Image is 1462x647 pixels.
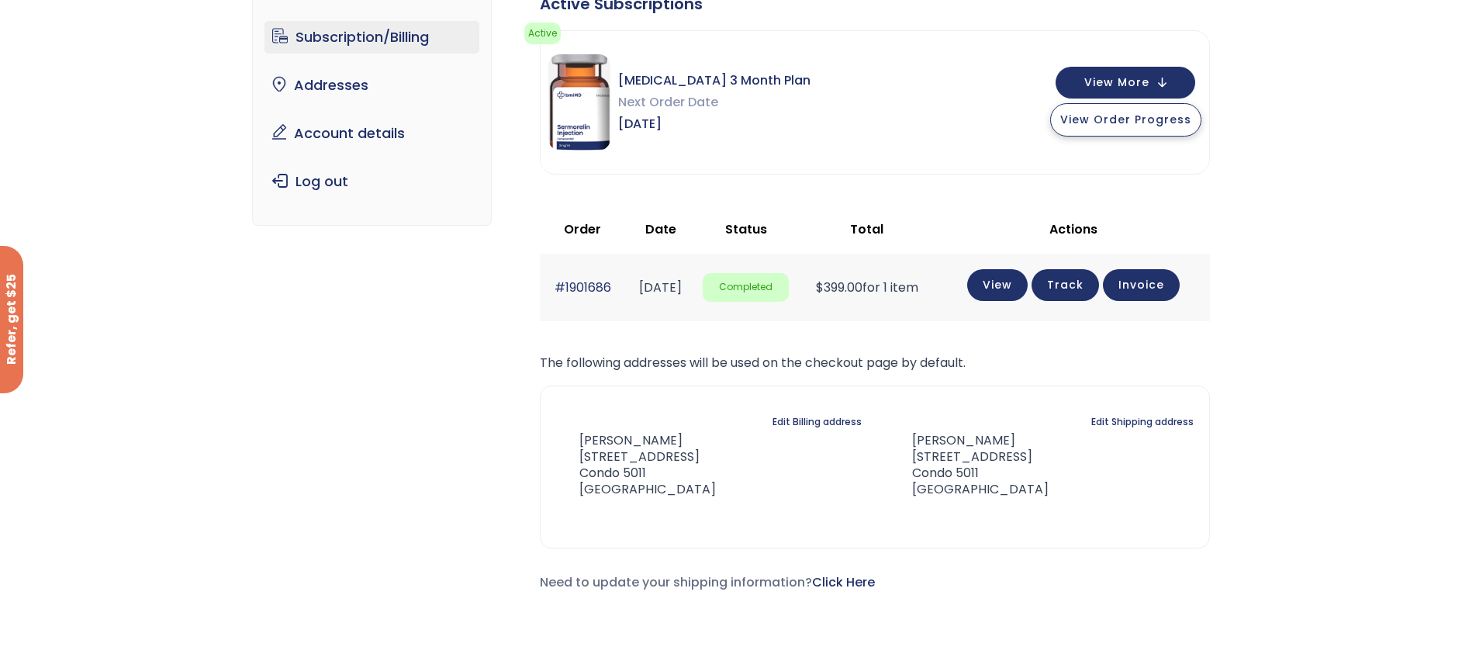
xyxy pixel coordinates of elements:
[1050,103,1201,137] button: View Order Progress
[540,573,875,591] span: Need to update your shipping information?
[540,352,1210,374] p: The following addresses will be used on the checkout page by default.
[703,273,788,302] span: Completed
[264,117,479,150] a: Account details
[797,254,938,321] td: for 1 item
[264,21,479,54] a: Subscription/Billing
[1032,269,1099,301] a: Track
[618,113,810,135] span: [DATE]
[1049,220,1097,238] span: Actions
[816,279,862,296] span: 399.00
[816,279,824,296] span: $
[1056,67,1195,99] button: View More
[555,279,611,296] a: #1901686
[264,69,479,102] a: Addresses
[812,573,875,591] a: Click Here
[556,433,716,497] address: [PERSON_NAME] [STREET_ADDRESS] Condo 5011 [GEOGRAPHIC_DATA]
[725,220,767,238] span: Status
[1084,78,1149,88] span: View More
[564,220,601,238] span: Order
[264,165,479,198] a: Log out
[548,54,610,151] img: Sermorelin 3 Month Plan
[618,92,810,113] span: Next Order Date
[1060,112,1191,127] span: View Order Progress
[645,220,676,238] span: Date
[1091,411,1194,433] a: Edit Shipping address
[524,22,561,44] span: Active
[639,279,682,296] time: [DATE]
[967,269,1028,301] a: View
[618,70,810,92] span: [MEDICAL_DATA] 3 Month Plan
[1103,269,1180,301] a: Invoice
[887,433,1049,497] address: [PERSON_NAME] [STREET_ADDRESS] Condo 5011 [GEOGRAPHIC_DATA]
[850,220,883,238] span: Total
[772,411,862,433] a: Edit Billing address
